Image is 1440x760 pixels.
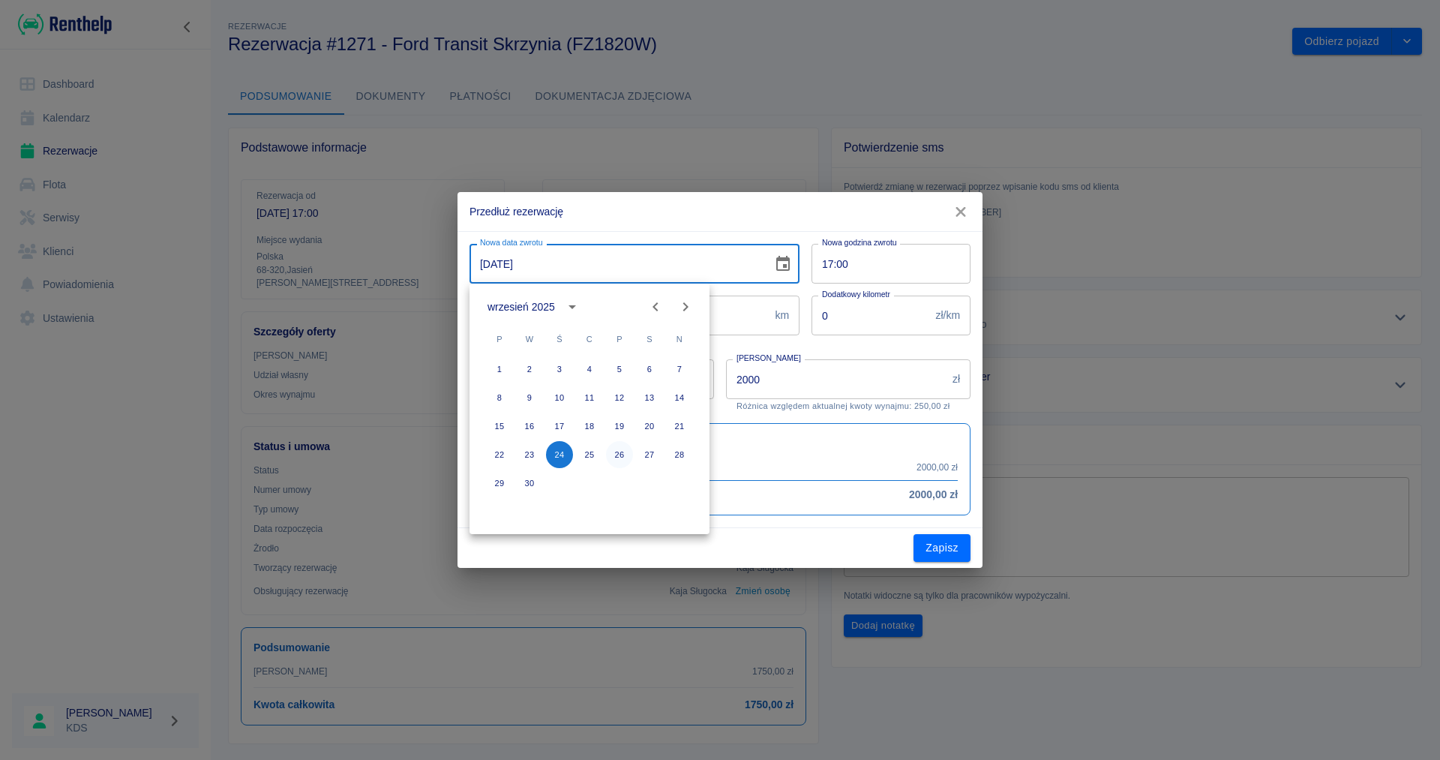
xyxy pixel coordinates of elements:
[606,356,633,383] button: 5
[822,289,890,300] label: Dodatkowy kilometr
[469,244,762,284] input: DD-MM-YYYY
[913,534,970,562] button: Zapisz
[546,324,573,354] span: środa
[546,384,573,411] button: 10
[559,294,585,320] button: calendar view is open, switch to year view
[952,371,960,387] p: zł
[670,292,700,322] button: Next month
[576,384,603,411] button: 11
[666,324,693,354] span: niedziela
[726,359,946,399] input: Kwota wynajmu od początkowej daty, nie samego aneksu.
[768,249,798,279] button: Choose date, selected date is 24 wrz 2025
[576,356,603,383] button: 4
[606,413,633,440] button: 19
[486,324,513,354] span: poniedziałek
[486,413,513,440] button: 15
[516,441,543,468] button: 23
[457,192,982,231] h2: Przedłuż rezerwację
[822,237,897,248] label: Nowa godzina zwrotu
[636,441,663,468] button: 27
[936,308,960,323] p: zł/km
[666,413,693,440] button: 21
[606,384,633,411] button: 12
[482,436,958,452] h6: Podsumowanie
[576,441,603,468] button: 25
[636,413,663,440] button: 20
[546,413,573,440] button: 17
[736,401,960,411] p: Różnica względem aktualnej kwoty wynajmu: 250,00 zł
[516,413,543,440] button: 16
[606,441,633,468] button: 26
[486,356,513,383] button: 1
[516,470,543,497] button: 30
[666,441,693,468] button: 28
[516,356,543,383] button: 2
[486,441,513,468] button: 22
[666,384,693,411] button: 14
[775,308,789,323] p: km
[666,356,693,383] button: 7
[486,384,513,411] button: 8
[811,244,960,284] input: hh:mm
[640,292,670,322] button: Previous month
[516,324,543,354] span: wtorek
[576,324,603,354] span: czwartek
[916,461,958,474] p: 2000,00 zł
[636,384,663,411] button: 13
[636,324,663,354] span: sobota
[480,237,542,248] label: Nowa data zwrotu
[546,356,573,383] button: 3
[487,299,555,315] div: wrzesień 2025
[636,356,663,383] button: 6
[546,441,573,468] button: 24
[909,487,958,503] h6: 2000,00 zł
[736,353,801,364] label: [PERSON_NAME]
[576,413,603,440] button: 18
[606,324,633,354] span: piątek
[486,470,513,497] button: 29
[516,384,543,411] button: 9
